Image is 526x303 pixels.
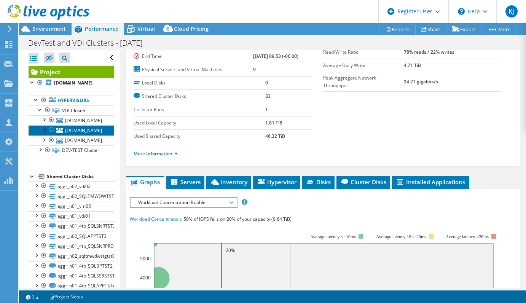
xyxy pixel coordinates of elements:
b: 4.71 TiB [404,62,421,69]
span: Workload Concentration Bubble [134,198,232,207]
span: Hypervisor [257,178,296,186]
b: 1 [265,106,268,113]
a: Project [29,66,114,78]
a: Share [415,23,446,35]
a: aggr_n01_vdi01 [29,211,114,221]
div: Shared Cluster Disks [47,172,114,181]
label: Read/Write Ratio [323,48,404,56]
span: Disks [306,178,331,186]
a: DEV-TEST Cluster [29,145,114,155]
a: aggr_n02_vdi02 [29,181,114,191]
b: [DATE] 09:53 (-06:00) [253,53,298,59]
label: Used Local Capacity [134,119,265,127]
b: 78% reads / 22% writes [404,49,454,55]
span: Cluster Disks [340,178,386,186]
span: 50% of IOPS falls on 20% of your capacity (9.64 TiB) [183,216,292,222]
tspan: Average latency <=10ms [310,234,356,239]
a: aggr_n02_sqltmwdwstgtst01 [29,251,114,261]
a: aggr_n02_SQLAPPTST3 [29,231,114,241]
span: Virtual [137,25,155,32]
b: 33 [265,93,271,99]
a: [DOMAIN_NAME] [29,115,114,125]
a: aggr_n01_4tb_SQLSNRTST2 [29,221,114,231]
a: aggr_n01_4tb_SQLBPTST2 [29,261,114,271]
a: Project Notes [44,292,88,301]
label: Shared Cluster Disks [134,92,265,100]
a: aggr_n01_4tb_SQLSNRPRD2 [29,241,114,251]
label: Collector Runs [134,106,265,113]
label: Used Shared Capacity [134,132,265,140]
span: Installed Applications [396,178,465,186]
b: [DOMAIN_NAME] [54,80,92,86]
span: Graphs [130,178,160,186]
a: aggr_n01_4tb_SQLAPPTST4 [29,281,114,291]
a: aggr_n01_4tb_SQLSSRSTST2 [29,271,114,281]
span: Workload Concentration: [130,216,182,222]
label: Physical Servers and Virtual Machines [134,66,253,73]
span: Inventory [210,178,247,186]
h1: DevTest and VDI Clusters - [DATE] [25,39,154,47]
b: 9 [265,80,268,86]
b: 46.32 TiB [265,133,285,139]
a: 2 [21,292,44,301]
a: Hypervisors [29,96,114,105]
a: [DOMAIN_NAME] [29,125,114,135]
a: aggr_n01_vm05 [29,201,114,211]
label: Local Disks [134,79,265,87]
text: 20% [226,247,235,254]
a: aggr_n02_SQLTMWDWTST3 [29,191,114,201]
tspan: Average latency 10<=20ms [376,234,426,239]
b: 1.81 TiB [265,120,282,126]
b: 9 [253,66,256,73]
span: VDI-Cluster [62,107,86,114]
a: More [481,23,516,35]
a: Export [446,23,481,35]
label: End Time [134,53,253,60]
span: Cloud Pricing [174,25,209,32]
b: 24.27 gigabits/s [404,78,438,85]
text: Average latency >20ms [446,234,489,239]
a: [DOMAIN_NAME] [29,78,114,88]
span: DEV-TEST Cluster [62,147,99,153]
label: Average Daily Write [323,62,404,69]
label: Peak Aggregate Network Throughput [323,74,404,89]
text: 4000 [140,274,151,281]
a: [DOMAIN_NAME] [29,136,114,145]
span: Environment [32,25,66,32]
a: Reports [379,23,416,35]
a: More Information [134,150,178,157]
svg: \n [458,8,465,15]
span: Servers [170,178,201,186]
a: VDI-Cluster [29,105,114,115]
text: 5000 [140,255,151,262]
span: Performance [85,25,118,32]
span: KJ [505,5,518,18]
